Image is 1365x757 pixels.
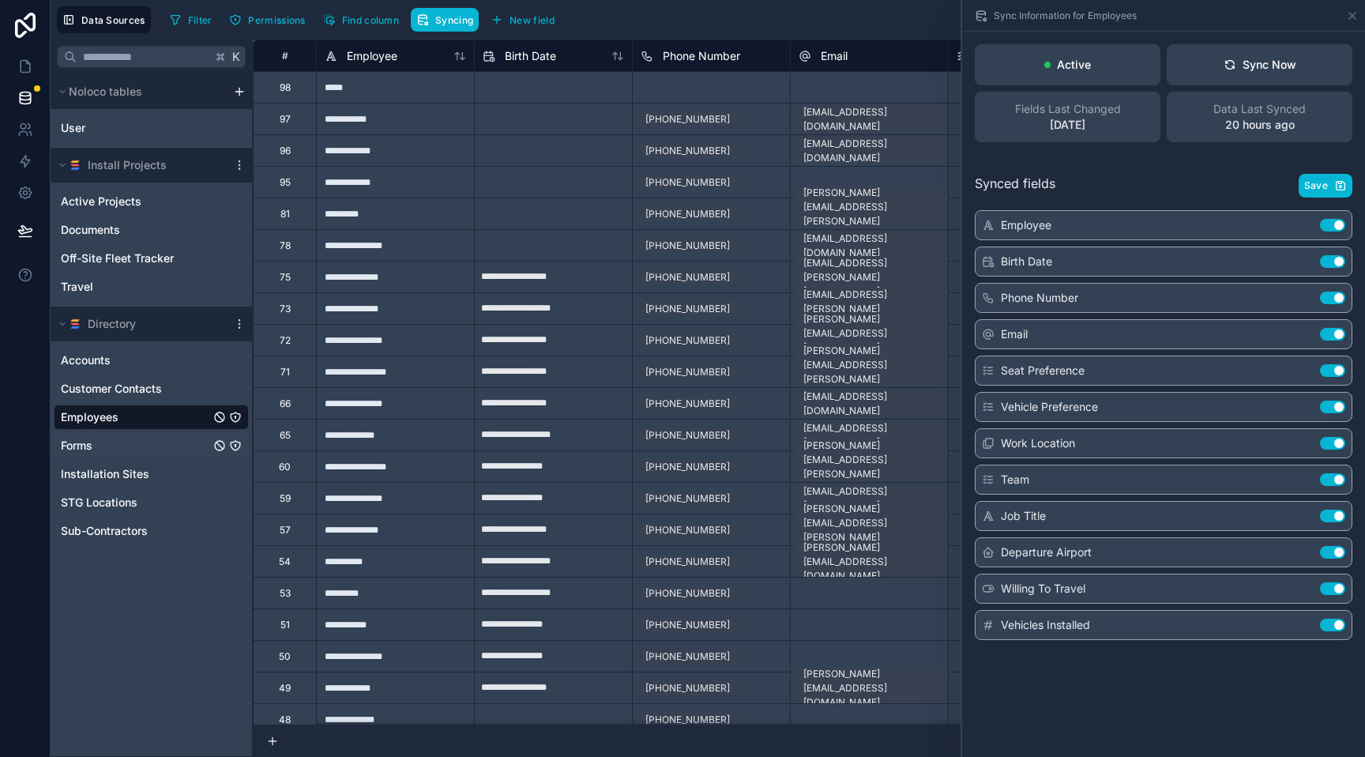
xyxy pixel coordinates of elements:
[803,186,938,243] div: [PERSON_NAME][EMAIL_ADDRESS][PERSON_NAME][DOMAIN_NAME]
[645,713,730,727] div: [PHONE_NUMBER]
[1001,363,1085,378] span: Seat Preference
[645,681,730,695] div: [PHONE_NUMBER]
[188,14,212,26] span: Filter
[510,14,555,26] span: New field
[803,312,938,369] div: [PERSON_NAME][EMAIL_ADDRESS][PERSON_NAME][DOMAIN_NAME]
[1001,472,1029,488] span: Team
[645,523,730,537] div: [PHONE_NUMBER]
[280,492,291,505] div: 59
[1001,290,1078,306] span: Phone Number
[1001,399,1098,415] span: Vehicle Preference
[280,334,291,347] div: 72
[803,232,938,260] div: [EMAIL_ADDRESS][DOMAIN_NAME]
[318,8,404,32] button: Find column
[164,8,218,32] button: Filter
[411,8,485,32] a: Syncing
[279,461,291,473] div: 60
[803,256,938,299] div: [EMAIL_ADDRESS][PERSON_NAME][DOMAIN_NAME]
[1001,544,1092,560] span: Departure Airport
[347,48,397,64] span: Employee
[1224,57,1296,73] div: Sync Now
[280,524,291,537] div: 57
[505,48,556,64] span: Birth Date
[280,81,291,94] div: 98
[1225,117,1295,133] p: 20 hours ago
[485,8,560,32] button: New field
[1001,581,1085,597] span: Willing To Travel
[1001,508,1046,524] span: Job Title
[803,344,938,401] div: [PERSON_NAME][EMAIL_ADDRESS][PERSON_NAME][DOMAIN_NAME]
[280,587,291,600] div: 53
[279,650,291,663] div: 50
[645,207,730,221] div: [PHONE_NUMBER]
[81,14,145,26] span: Data Sources
[280,303,291,315] div: 73
[803,502,938,559] div: [PERSON_NAME][EMAIL_ADDRESS][PERSON_NAME][DOMAIN_NAME]
[248,14,305,26] span: Permissions
[280,239,291,252] div: 78
[280,429,291,442] div: 65
[803,439,938,495] div: [PERSON_NAME][EMAIL_ADDRESS][PERSON_NAME][DOMAIN_NAME]
[279,714,291,726] div: 48
[803,105,938,134] div: [EMAIL_ADDRESS][DOMAIN_NAME]
[1015,101,1121,117] span: Fields Last Changed
[645,175,730,190] div: [PHONE_NUMBER]
[1001,217,1051,233] span: Employee
[280,208,290,220] div: 81
[645,586,730,601] div: [PHONE_NUMBER]
[994,9,1137,22] span: Sync Information for Employees
[645,397,730,411] div: [PHONE_NUMBER]
[645,365,730,379] div: [PHONE_NUMBER]
[645,618,730,632] div: [PHONE_NUMBER]
[279,682,291,695] div: 49
[803,137,938,165] div: [EMAIL_ADDRESS][DOMAIN_NAME]
[1001,254,1052,269] span: Birth Date
[803,667,938,710] div: [PERSON_NAME][EMAIL_ADDRESS][DOMAIN_NAME]
[1167,44,1352,85] button: Sync Now
[280,176,291,189] div: 95
[1057,57,1091,73] p: Active
[803,540,938,583] div: [PERSON_NAME][EMAIL_ADDRESS][DOMAIN_NAME]
[280,271,291,284] div: 75
[57,6,151,33] button: Data Sources
[663,48,740,64] span: Phone Number
[224,8,317,32] a: Permissions
[280,397,291,410] div: 66
[645,112,730,126] div: [PHONE_NUMBER]
[645,333,730,348] div: [PHONE_NUMBER]
[1304,179,1328,192] span: Save
[1001,435,1075,451] span: Work Location
[411,8,479,32] button: Syncing
[1001,326,1028,342] span: Email
[1001,617,1090,633] span: Vehicles Installed
[231,51,242,62] span: K
[803,421,938,450] div: [EMAIL_ADDRESS][DOMAIN_NAME]
[265,50,304,62] div: #
[224,8,310,32] button: Permissions
[645,491,730,506] div: [PHONE_NUMBER]
[645,239,730,253] div: [PHONE_NUMBER]
[645,428,730,443] div: [PHONE_NUMBER]
[645,302,730,316] div: [PHONE_NUMBER]
[803,288,938,330] div: [EMAIL_ADDRESS][PERSON_NAME][DOMAIN_NAME]
[1213,101,1306,117] span: Data Last Synced
[645,650,730,664] div: [PHONE_NUMBER]
[1050,117,1085,133] p: [DATE]
[1299,174,1352,198] button: Save
[280,366,290,378] div: 71
[803,484,938,513] div: [EMAIL_ADDRESS][DOMAIN_NAME]
[342,14,399,26] span: Find column
[279,556,291,568] div: 54
[435,14,473,26] span: Syncing
[975,174,1055,198] span: Synced fields
[803,390,938,418] div: [EMAIL_ADDRESS][DOMAIN_NAME]
[821,48,848,64] span: Email
[645,460,730,474] div: [PHONE_NUMBER]
[645,270,730,284] div: [PHONE_NUMBER]
[280,145,291,157] div: 96
[280,619,290,631] div: 51
[645,144,730,158] div: [PHONE_NUMBER]
[280,113,291,126] div: 97
[645,555,730,569] div: [PHONE_NUMBER]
